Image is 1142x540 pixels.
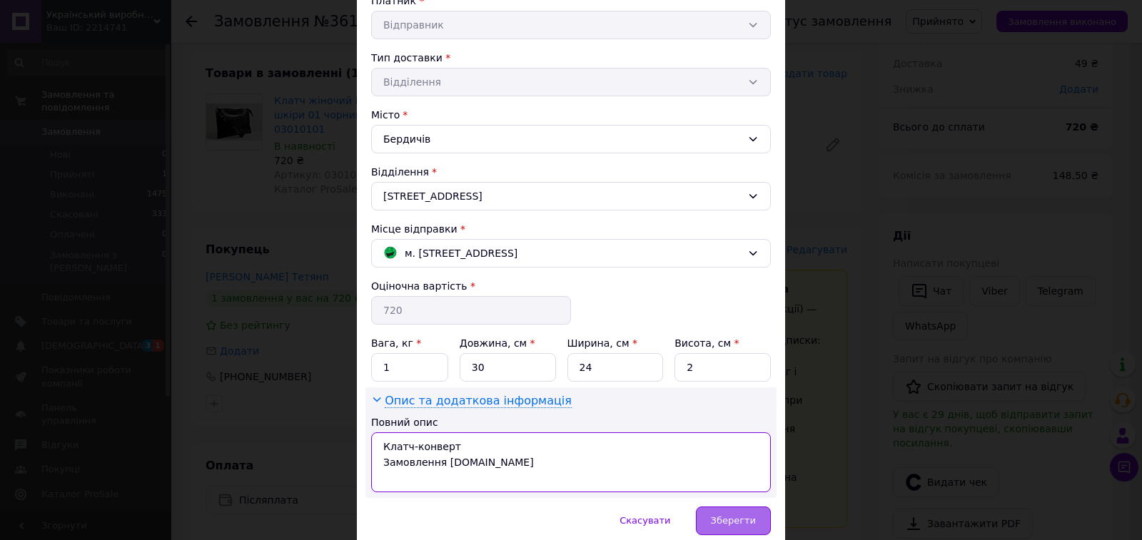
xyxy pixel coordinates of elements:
[620,515,670,526] span: Скасувати
[371,108,771,122] div: Місто
[371,125,771,153] div: Бердичів
[371,182,771,210] div: [STREET_ADDRESS]
[674,337,739,349] label: Висота, см
[385,394,572,408] span: Опис та додаткова інформація
[371,417,438,428] label: Повний опис
[405,245,517,261] span: м. [STREET_ADDRESS]
[567,337,637,349] label: Ширина, см
[371,51,771,65] div: Тип доставки
[460,337,535,349] label: Довжина, см
[371,222,771,236] div: Місце відправки
[371,432,771,492] textarea: Клатч-конверт Замовлення [DOMAIN_NAME]
[711,515,756,526] span: Зберегти
[371,280,467,292] label: Оціночна вартість
[371,165,771,179] div: Відділення
[371,337,421,349] label: Вага, кг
